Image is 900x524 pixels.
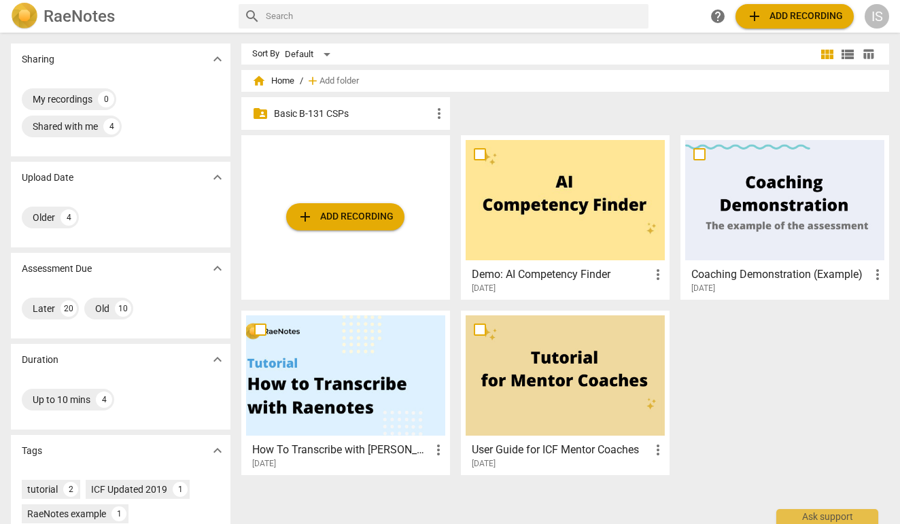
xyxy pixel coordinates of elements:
[274,107,431,121] p: Basic B-131 CSPs
[22,444,42,458] p: Tags
[819,46,835,63] span: view_module
[319,76,359,86] span: Add folder
[266,5,643,27] input: Search
[650,442,666,458] span: more_vert
[209,51,226,67] span: expand_more
[306,74,319,88] span: add
[63,482,78,497] div: 2
[209,351,226,368] span: expand_more
[252,74,266,88] span: home
[252,105,269,122] span: folder_shared
[472,266,650,283] h3: Demo: AI Competency Finder
[285,43,335,65] div: Default
[300,76,303,86] span: /
[207,440,228,461] button: Show more
[431,105,447,122] span: more_vert
[862,48,875,60] span: table_chart
[776,509,878,524] div: Ask support
[865,4,889,29] button: IS
[286,203,404,230] button: Upload
[858,44,878,65] button: Table view
[27,507,106,521] div: RaeNotes example
[33,92,92,106] div: My recordings
[472,283,496,294] span: [DATE]
[735,4,854,29] button: Upload
[27,483,58,496] div: tutorial
[746,8,843,24] span: Add recording
[472,458,496,470] span: [DATE]
[33,302,55,315] div: Later
[252,74,294,88] span: Home
[11,3,38,30] img: Logo
[95,302,109,315] div: Old
[297,209,394,225] span: Add recording
[33,120,98,133] div: Shared with me
[685,140,884,294] a: Coaching Demonstration (Example)[DATE]
[96,391,112,408] div: 4
[22,262,92,276] p: Assessment Due
[430,442,447,458] span: more_vert
[11,3,228,30] a: LogoRaeNotes
[297,209,313,225] span: add
[746,8,763,24] span: add
[244,8,260,24] span: search
[115,300,131,317] div: 10
[691,266,869,283] h3: Coaching Demonstration (Example)
[691,283,715,294] span: [DATE]
[706,4,730,29] a: Help
[472,442,650,458] h3: User Guide for ICF Mentor Coaches
[209,442,226,459] span: expand_more
[111,506,126,521] div: 1
[650,266,666,283] span: more_vert
[252,49,279,59] div: Sort By
[44,7,115,26] h2: RaeNotes
[869,266,886,283] span: more_vert
[209,260,226,277] span: expand_more
[207,49,228,69] button: Show more
[252,458,276,470] span: [DATE]
[209,169,226,186] span: expand_more
[91,483,167,496] div: ICF Updated 2019
[840,46,856,63] span: view_list
[817,44,837,65] button: Tile view
[22,353,58,367] p: Duration
[837,44,858,65] button: List view
[252,442,430,458] h3: How To Transcribe with RaeNotes
[98,91,114,107] div: 0
[246,315,445,469] a: How To Transcribe with [PERSON_NAME][DATE]
[60,209,77,226] div: 4
[710,8,726,24] span: help
[466,315,665,469] a: User Guide for ICF Mentor Coaches[DATE]
[207,349,228,370] button: Show more
[22,52,54,67] p: Sharing
[103,118,120,135] div: 4
[60,300,77,317] div: 20
[33,211,55,224] div: Older
[466,140,665,294] a: Demo: AI Competency Finder[DATE]
[173,482,188,497] div: 1
[207,258,228,279] button: Show more
[33,393,90,406] div: Up to 10 mins
[22,171,73,185] p: Upload Date
[207,167,228,188] button: Show more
